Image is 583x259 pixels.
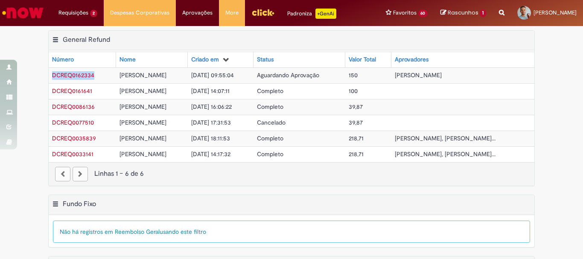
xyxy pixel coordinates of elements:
[120,55,136,64] div: Nome
[52,119,94,126] span: DCREQ0077510
[257,87,283,95] span: Completo
[52,150,93,158] a: Abrir Registro: DCREQ0033141
[349,71,358,79] span: 150
[287,9,336,19] div: Padroniza
[257,71,319,79] span: Aguardando Aprovação
[191,55,219,64] div: Criado em
[52,200,59,211] button: Fundo Fixo Menu de contexto
[251,6,274,19] img: click_logo_yellow_360x200.png
[182,9,213,17] span: Aprovações
[191,150,230,158] span: [DATE] 14:17:32
[120,71,166,79] span: [PERSON_NAME]
[52,55,74,64] div: Número
[52,134,96,142] span: DCREQ0035839
[52,87,92,95] a: Abrir Registro: DCREQ0161641
[1,4,45,21] img: ServiceNow
[395,134,496,142] span: [PERSON_NAME], [PERSON_NAME]...
[257,55,274,64] div: Status
[120,87,166,95] span: [PERSON_NAME]
[349,103,363,111] span: 39,87
[53,221,530,243] div: Não há registros em Reembolso Geral
[349,150,364,158] span: 218,71
[349,119,363,126] span: 39,87
[191,134,230,142] span: [DATE] 18:11:53
[120,150,166,158] span: [PERSON_NAME]
[395,150,496,158] span: [PERSON_NAME], [PERSON_NAME]...
[440,9,486,17] a: Rascunhos
[52,103,95,111] span: DCREQ0086136
[191,119,231,126] span: [DATE] 17:31:53
[120,134,166,142] span: [PERSON_NAME]
[418,10,428,17] span: 60
[225,9,239,17] span: More
[52,71,94,79] span: DCREQ0162334
[52,71,94,79] a: Abrir Registro: DCREQ0162334
[191,71,234,79] span: [DATE] 09:55:04
[63,35,110,44] h2: General Refund
[55,169,528,179] div: Linhas 1 − 6 de 6
[52,87,92,95] span: DCREQ0161641
[120,119,166,126] span: [PERSON_NAME]
[191,103,232,111] span: [DATE] 16:06:22
[257,150,283,158] span: Completo
[52,150,93,158] span: DCREQ0033141
[90,10,97,17] span: 2
[52,35,59,47] button: General Refund Menu de contexto
[257,119,286,126] span: Cancelado
[395,71,442,79] span: [PERSON_NAME]
[191,87,230,95] span: [DATE] 14:07:11
[160,228,206,236] span: usando este filtro
[315,9,336,19] p: +GenAi
[257,134,283,142] span: Completo
[448,9,478,17] span: Rascunhos
[63,200,96,208] h2: Fundo Fixo
[349,55,376,64] div: Valor Total
[52,119,94,126] a: Abrir Registro: DCREQ0077510
[52,103,95,111] a: Abrir Registro: DCREQ0086136
[349,87,358,95] span: 100
[52,134,96,142] a: Abrir Registro: DCREQ0035839
[349,134,364,142] span: 218,71
[533,9,577,16] span: [PERSON_NAME]
[393,9,417,17] span: Favoritos
[120,103,166,111] span: [PERSON_NAME]
[58,9,88,17] span: Requisições
[110,9,169,17] span: Despesas Corporativas
[257,103,283,111] span: Completo
[395,55,429,64] div: Aprovadores
[49,162,534,186] nav: paginação
[480,9,486,17] span: 1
